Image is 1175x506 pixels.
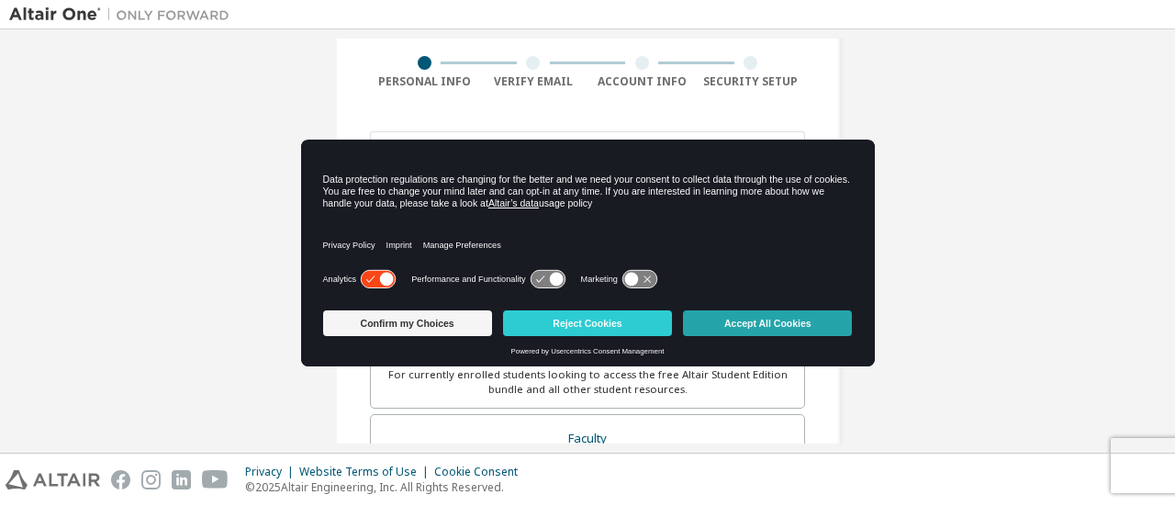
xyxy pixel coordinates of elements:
[299,465,434,479] div: Website Terms of Use
[245,465,299,479] div: Privacy
[587,74,697,89] div: Account Info
[9,6,239,24] img: Altair One
[141,470,161,489] img: instagram.svg
[479,74,588,89] div: Verify Email
[697,74,806,89] div: Security Setup
[434,465,529,479] div: Cookie Consent
[382,426,793,452] div: Faculty
[202,470,229,489] img: youtube.svg
[172,470,191,489] img: linkedin.svg
[6,470,100,489] img: altair_logo.svg
[370,74,479,89] div: Personal Info
[382,367,793,397] div: For currently enrolled students looking to access the free Altair Student Edition bundle and all ...
[245,479,529,495] p: © 2025 Altair Engineering, Inc. All Rights Reserved.
[111,470,130,489] img: facebook.svg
